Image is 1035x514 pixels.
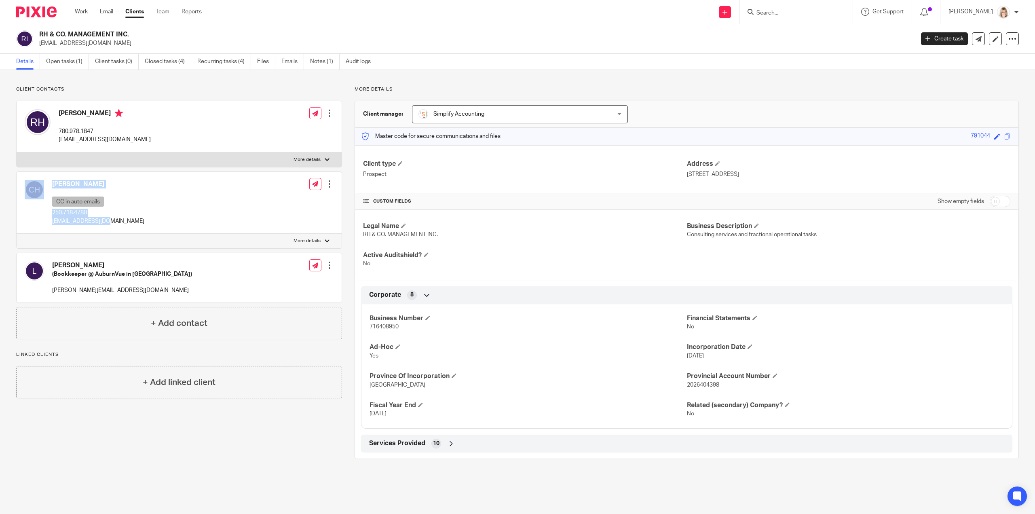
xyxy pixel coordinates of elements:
i: Primary [115,109,123,117]
a: Team [156,8,169,16]
p: More details [355,86,1019,93]
p: 250.718.4780 [52,209,144,217]
img: svg%3E [25,180,44,199]
img: Screenshot%202023-11-29%20141159.png [418,109,428,119]
h4: Province Of Incorporation [370,372,686,381]
a: Create task [921,32,968,45]
p: Linked clients [16,351,342,358]
span: Consulting services and fractional operational tasks [687,232,817,237]
h4: Client type [363,160,686,168]
a: Work [75,8,88,16]
h4: Ad-Hoc [370,343,686,351]
a: Details [16,54,40,70]
label: Show empty fields [938,197,984,205]
a: Reports [182,8,202,16]
p: [EMAIL_ADDRESS][DOMAIN_NAME] [59,135,151,144]
h4: [PERSON_NAME] [52,261,192,270]
span: No [687,324,694,330]
h4: Related (secondary) Company? [687,401,1004,410]
a: Client tasks (0) [95,54,139,70]
h5: (Bookkeeper @ AuburnVue in [GEOGRAPHIC_DATA]) [52,270,192,278]
h4: Fiscal Year End [370,401,686,410]
img: svg%3E [16,30,33,47]
a: Email [100,8,113,16]
p: [PERSON_NAME] [948,8,993,16]
span: RH & CO. MANAGEMENT INC. [363,232,438,237]
p: More details [294,238,321,244]
p: [STREET_ADDRESS] [687,170,1010,178]
h4: [PERSON_NAME] [59,109,151,119]
img: svg%3E [25,261,44,281]
p: Client contacts [16,86,342,93]
span: Get Support [872,9,904,15]
span: [DATE] [687,353,704,359]
h4: [PERSON_NAME] [52,180,144,188]
span: 10 [433,440,439,448]
h4: Financial Statements [687,314,1004,323]
span: No [363,261,370,267]
a: Notes (1) [310,54,340,70]
span: Simplify Accounting [433,111,484,117]
a: Recurring tasks (4) [197,54,251,70]
a: Clients [125,8,144,16]
h4: Provincial Account Number [687,372,1004,381]
p: [PERSON_NAME][EMAIL_ADDRESS][DOMAIN_NAME] [52,286,192,294]
span: Corporate [369,291,401,299]
a: Closed tasks (4) [145,54,191,70]
span: 2026404398 [687,382,719,388]
span: [DATE] [370,411,387,417]
span: No [687,411,694,417]
p: [EMAIL_ADDRESS][DOMAIN_NAME] [39,39,909,47]
a: Open tasks (1) [46,54,89,70]
a: Emails [281,54,304,70]
input: Search [756,10,828,17]
img: Pixie [16,6,57,17]
span: 8 [410,291,414,299]
h4: Address [687,160,1010,168]
span: Yes [370,353,378,359]
p: [EMAIL_ADDRESS][DOMAIN_NAME] [52,217,144,225]
a: Files [257,54,275,70]
p: More details [294,157,321,163]
h4: + Add contact [151,317,207,330]
p: Master code for secure communications and files [361,132,501,140]
h4: CUSTOM FIELDS [363,198,686,205]
img: Tayler%20Headshot%20Compressed%20Resized%202.jpg [997,6,1010,19]
span: Services Provided [369,439,425,448]
h4: Business Description [687,222,1010,231]
div: 791044 [971,132,990,141]
span: 716408950 [370,324,399,330]
h4: Active Auditshield? [363,251,686,260]
h4: Business Number [370,314,686,323]
p: 780.978.1847 [59,127,151,135]
h3: Client manager [363,110,404,118]
h4: + Add linked client [143,376,215,389]
h4: Legal Name [363,222,686,231]
span: [GEOGRAPHIC_DATA] [370,382,425,388]
h2: RH & CO. MANAGEMENT INC. [39,30,735,39]
img: svg%3E [25,109,51,135]
a: Audit logs [346,54,377,70]
p: CC in auto emails [52,197,104,207]
p: Prospect [363,170,686,178]
h4: Incorporation Date [687,343,1004,351]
